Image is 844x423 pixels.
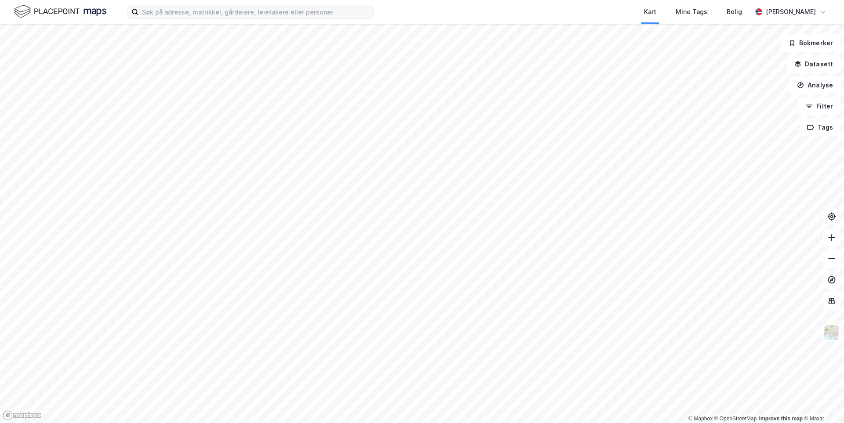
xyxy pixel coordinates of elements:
div: [PERSON_NAME] [766,7,816,17]
button: Tags [800,119,840,136]
button: Datasett [787,55,840,73]
img: Z [823,324,840,341]
div: Kontrollprogram for chat [800,381,844,423]
img: logo.f888ab2527a4732fd821a326f86c7f29.svg [14,4,106,19]
button: Analyse [789,76,840,94]
a: Improve this map [759,416,803,422]
input: Søk på adresse, matrikkel, gårdeiere, leietakere eller personer [138,5,373,18]
div: Bolig [727,7,742,17]
button: Bokmerker [781,34,840,52]
div: Kart [644,7,656,17]
a: OpenStreetMap [714,416,757,422]
div: Mine Tags [676,7,707,17]
button: Filter [798,98,840,115]
a: Mapbox [688,416,713,422]
iframe: Chat Widget [800,381,844,423]
a: Mapbox homepage [3,410,41,420]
